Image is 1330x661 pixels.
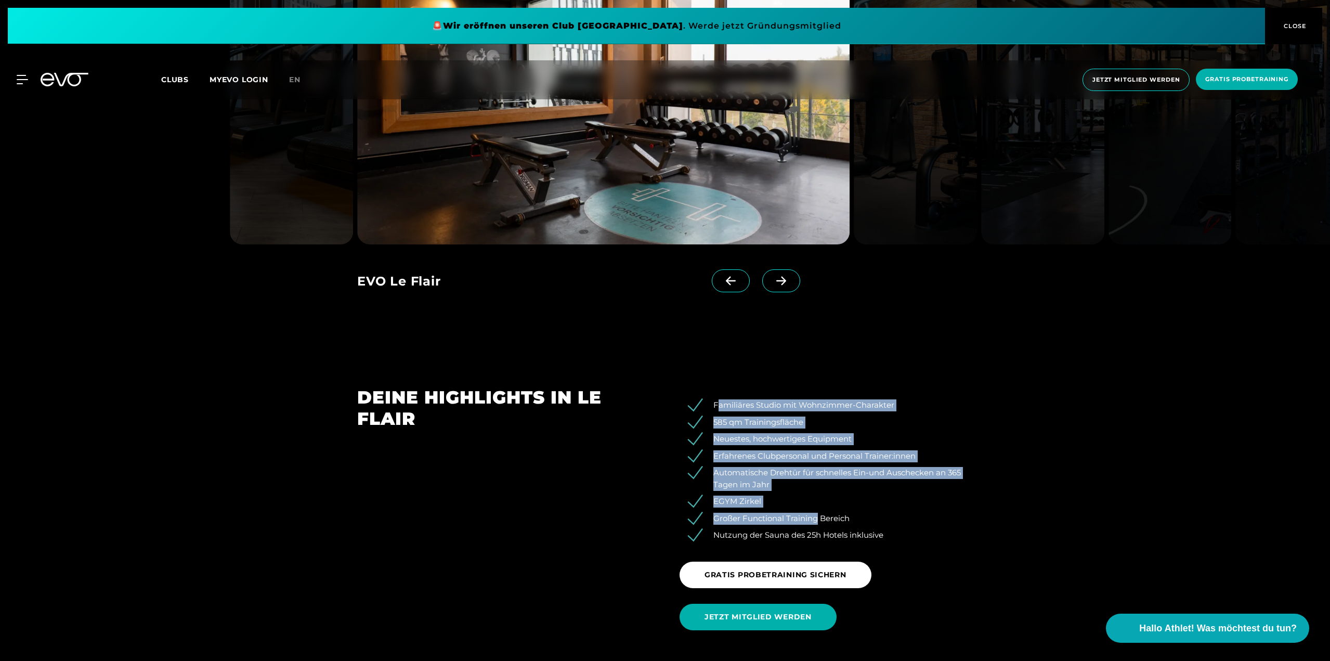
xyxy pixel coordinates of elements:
[695,513,973,525] li: Großer Functional Training Bereich
[695,433,973,445] li: Neuestes, hochwertiges Equipment
[1265,8,1322,44] button: CLOSE
[1079,69,1193,91] a: Jetzt Mitglied werden
[289,74,313,86] a: en
[1106,614,1309,643] button: Hallo Athlet! Was möchtest du tun?
[695,529,973,541] li: Nutzung der Sauna des 25h Hotels inklusive
[680,554,876,596] a: GRATIS PROBETRAINING SICHERN
[289,75,301,84] span: en
[1092,75,1180,84] span: Jetzt Mitglied werden
[705,569,846,580] span: GRATIS PROBETRAINING SICHERN
[695,399,973,411] li: Familiäres Studio mit Wohnzimmer-Charakter
[161,75,189,84] span: Clubs
[210,75,268,84] a: MYEVO LOGIN
[161,74,210,84] a: Clubs
[1281,21,1307,31] span: CLOSE
[695,417,973,429] li: 585 qm Trainingsfläche
[1205,75,1288,84] span: Gratis Probetraining
[680,596,841,638] a: JETZT MITGLIED WERDEN
[1139,621,1297,636] span: Hallo Athlet! Was möchtest du tun?
[695,496,973,508] li: EGYM Zirkel
[1193,69,1301,91] a: Gratis Probetraining
[695,450,973,462] li: Erfahrenes Clubpersonal und Personal Trainer:innen
[357,387,650,430] h2: DEINE HIGHLIGHTS IN LE FLAIR
[695,467,973,490] li: Automatische Drehtür für schnelles Ein-und Auschecken an 365 Tagen im Jahr
[705,612,812,623] span: JETZT MITGLIED WERDEN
